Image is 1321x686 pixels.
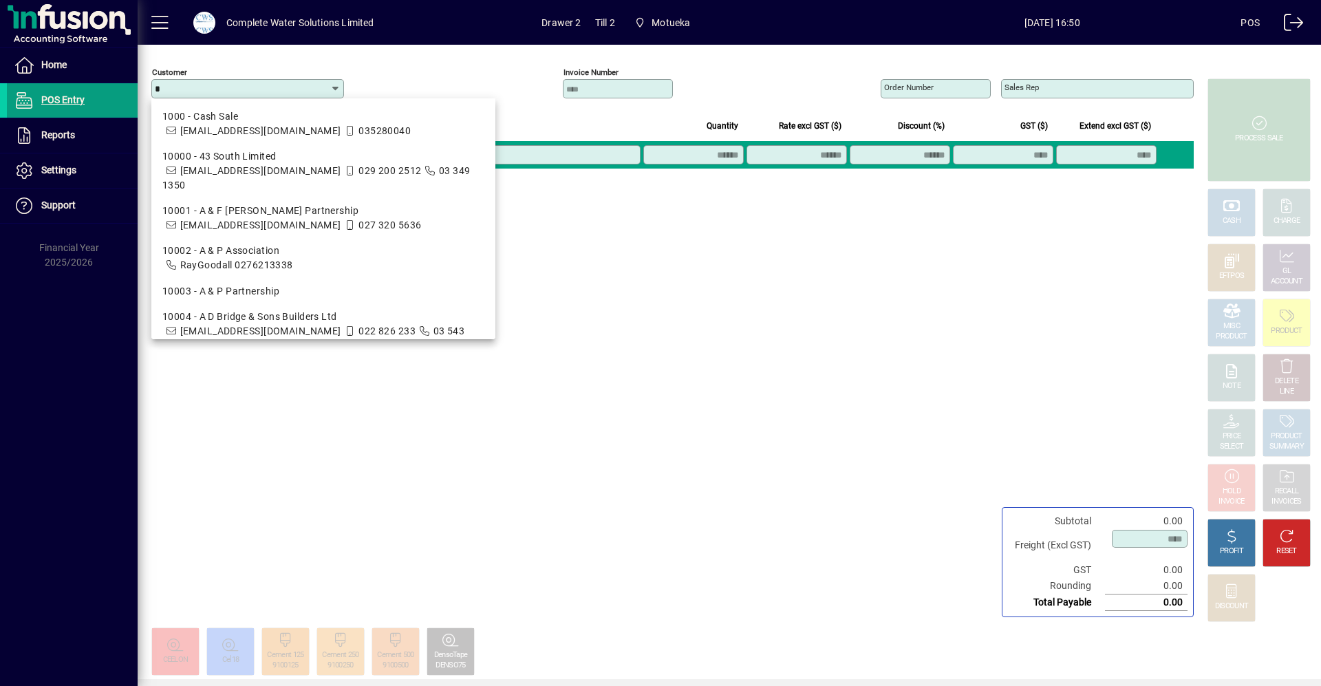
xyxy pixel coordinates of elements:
div: CEELON [163,655,189,665]
span: 027 320 5636 [358,219,421,231]
div: 10000 - 43 South Limited [162,149,484,164]
span: 035280040 [358,125,411,136]
td: GST [1008,562,1105,578]
a: Logout [1274,3,1304,47]
div: Cement 125 [267,650,303,661]
div: INVOICES [1271,497,1301,507]
td: 0.00 [1105,513,1188,529]
div: POS [1241,12,1260,34]
mat-option: 10003 - A & P Partnership [151,278,495,304]
div: 9100250 [327,661,353,671]
div: 9100125 [272,661,298,671]
span: Reports [41,129,75,140]
div: CHARGE [1274,216,1300,226]
div: PRODUCT [1216,332,1247,342]
div: HOLD [1223,486,1241,497]
div: LINE [1280,387,1293,397]
span: Home [41,59,67,70]
td: Rounding [1008,578,1105,594]
span: POS Entry [41,94,85,105]
button: Profile [182,10,226,35]
div: PRODUCT [1271,326,1302,336]
span: [DATE] 16:50 [863,12,1241,34]
span: [EMAIL_ADDRESS][DOMAIN_NAME] [180,125,341,136]
div: DELETE [1275,376,1298,387]
div: PRODUCT [1271,431,1302,442]
span: RayGoodall 0276213338 [180,259,293,270]
a: Reports [7,118,138,153]
td: 0.00 [1105,562,1188,578]
mat-option: 10002 - A & P Association [151,238,495,278]
div: Cement 250 [322,650,358,661]
div: CASH [1223,216,1241,226]
div: 10001 - A & F [PERSON_NAME] Partnership [162,204,484,218]
span: Rate excl GST ($) [779,118,841,133]
span: Support [41,200,76,211]
span: [EMAIL_ADDRESS][DOMAIN_NAME] [180,325,341,336]
div: RECALL [1275,486,1299,497]
div: DensoTape [434,650,468,661]
mat-option: 10000 - 43 South Limited [151,144,495,198]
td: Total Payable [1008,594,1105,611]
span: [EMAIL_ADDRESS][DOMAIN_NAME] [180,165,341,176]
mat-option: 10004 - A D Bridge & Sons Builders Ltd [151,304,495,358]
span: Till 2 [595,12,615,34]
div: SUMMARY [1269,442,1304,452]
td: Subtotal [1008,513,1105,529]
div: SELECT [1220,442,1244,452]
td: Freight (Excl GST) [1008,529,1105,562]
mat-option: 10001 - A & F Bruce Partnership [151,198,495,238]
td: 0.00 [1105,578,1188,594]
span: Motueka [652,12,690,34]
span: 022 826 233 [358,325,416,336]
div: Complete Water Solutions Limited [226,12,374,34]
div: 1000 - Cash Sale [162,109,484,124]
a: Settings [7,153,138,188]
mat-label: Customer [152,67,187,77]
a: Home [7,48,138,83]
span: Motueka [629,10,696,35]
div: RESET [1276,546,1297,557]
span: Drawer 2 [541,12,581,34]
div: 10004 - A D Bridge & Sons Builders Ltd [162,310,484,324]
div: GL [1282,266,1291,277]
span: Extend excl GST ($) [1080,118,1151,133]
span: Settings [41,164,76,175]
div: NOTE [1223,381,1241,392]
div: Cel18 [222,655,239,665]
div: ACCOUNT [1271,277,1302,287]
mat-label: Invoice number [563,67,619,77]
a: Support [7,189,138,223]
mat-option: 1000 - Cash Sale [151,104,495,144]
div: PRICE [1223,431,1241,442]
mat-label: Order number [884,83,934,92]
div: 10002 - A & P Association [162,244,484,258]
div: MISC [1223,321,1240,332]
span: 029 200 2512 [358,165,421,176]
span: Quantity [707,118,738,133]
div: Cement 500 [377,650,414,661]
span: Discount (%) [898,118,945,133]
div: DENSO75 [436,661,465,671]
div: INVOICE [1218,497,1244,507]
mat-label: Sales rep [1005,83,1039,92]
div: PROCESS SALE [1235,133,1283,144]
span: [EMAIL_ADDRESS][DOMAIN_NAME] [180,219,341,231]
td: 0.00 [1105,594,1188,611]
div: 9100500 [383,661,408,671]
span: GST ($) [1020,118,1048,133]
div: DISCOUNT [1215,601,1248,612]
div: EFTPOS [1219,271,1245,281]
div: 10003 - A & P Partnership [162,284,484,299]
div: PROFIT [1220,546,1243,557]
